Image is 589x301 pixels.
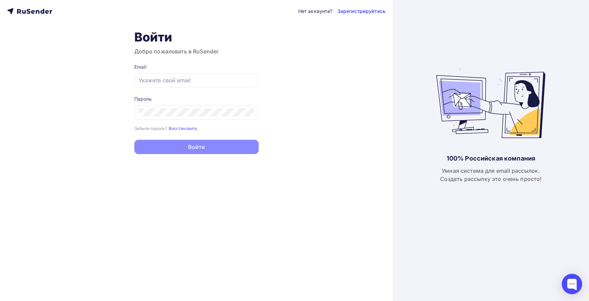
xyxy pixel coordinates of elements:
a: Восстановить [169,125,198,131]
input: Укажите свой email [139,76,254,84]
small: Забыли пароль? [134,126,167,131]
div: Умная система для email рассылок. Создать рассылку это очень просто! [440,167,542,183]
div: Пароль [134,96,259,102]
div: Email [134,64,259,70]
a: Зарегистрируйтесь [337,8,386,15]
small: Восстановить [169,126,198,131]
div: Нет аккаунта? [298,8,333,15]
h1: Войти [134,30,259,45]
div: 100% Российская компания [447,154,535,163]
h3: Добро пожаловать в RuSender [134,47,259,55]
button: Войти [134,140,259,154]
